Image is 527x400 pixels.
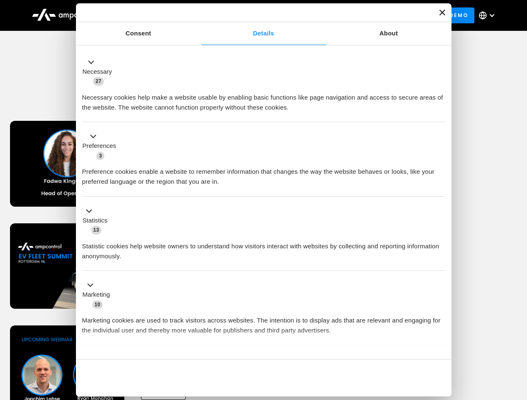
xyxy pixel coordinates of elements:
label: Statistics [83,216,108,225]
label: Marketing [83,290,110,300]
div: Statistic cookies help website owners to understand how visitors interact with websites by collec... [82,235,445,261]
div: Necessary cookies help make a website usable by enabling basic functions like page navigation and... [82,86,445,112]
a: Details [201,22,326,45]
div: Marketing cookies are used to track visitors across websites. The intention is to display ads tha... [82,309,445,335]
span: 10 [92,300,103,309]
span: 13 [91,226,102,234]
a: Consent [76,22,201,45]
button: Preferences (3) [82,132,121,161]
button: Necessary (27) [82,57,117,86]
a: About [326,22,451,45]
button: Statistics (13) [82,206,113,235]
label: Preferences [83,141,116,151]
button: Unclassified (2) [82,355,151,365]
button: Okay [325,366,445,390]
button: Close banner [439,10,445,15]
button: Marketing (10) [82,280,115,310]
label: Necessary [83,67,112,77]
div: Preference cookies enable a website to remember information that changes the way the website beha... [82,160,445,187]
h1: Upcoming Webinars [10,84,517,104]
span: 2 [138,356,146,364]
span: 27 [93,77,104,85]
span: 3 [96,152,104,160]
